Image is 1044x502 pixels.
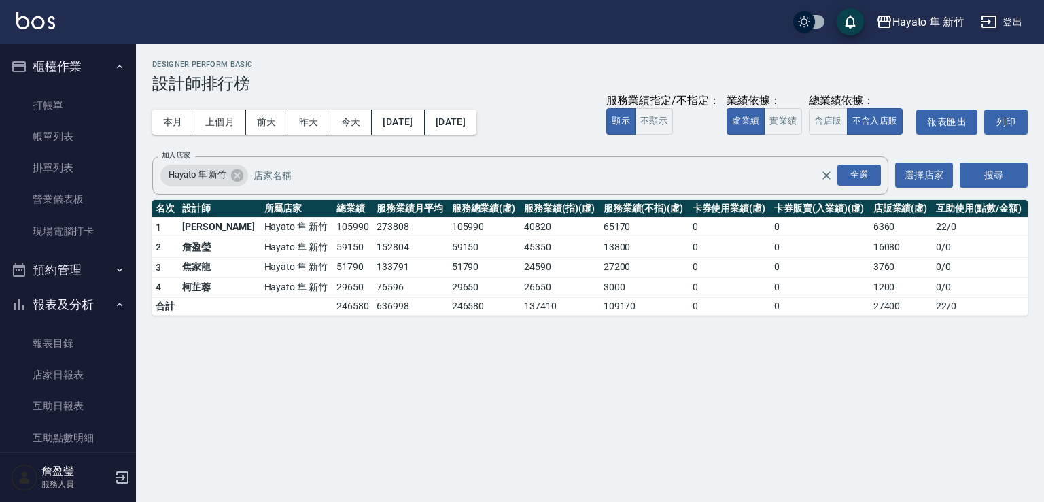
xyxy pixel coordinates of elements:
td: 1200 [870,278,933,298]
th: 服務業績(不指)(虛) [600,200,689,218]
td: 24590 [521,257,600,278]
button: 前天 [246,110,288,135]
th: 服務業績月平均 [373,200,449,218]
td: 27200 [600,257,689,278]
button: 上個月 [194,110,246,135]
div: 全選 [837,165,881,186]
button: 不顯示 [635,108,673,135]
label: 加入店家 [162,150,190,161]
th: 互助使用(點數/金額) [933,200,1028,218]
th: 服務業績(指)(虛) [521,200,600,218]
button: save [837,8,864,35]
td: 0 [771,297,869,315]
td: 0 [689,297,771,315]
td: Hayato 隼 新竹 [261,237,333,258]
td: 16080 [870,237,933,258]
td: 22 / 0 [933,217,1028,237]
td: 137410 [521,297,600,315]
div: Hayato 隼 新竹 [160,165,248,186]
a: 帳單列表 [5,121,130,152]
span: 1 [156,222,161,233]
th: 設計師 [179,200,261,218]
button: 實業績 [764,108,802,135]
td: 0 [689,257,771,278]
button: 櫃檯作業 [5,49,130,84]
td: 636998 [373,297,449,315]
th: 服務總業績(虛) [449,200,521,218]
button: Open [835,162,884,188]
td: 273808 [373,217,449,237]
h5: 詹盈瑩 [41,465,111,478]
button: 選擇店家 [895,163,953,188]
button: 報表及分析 [5,287,130,322]
img: Person [11,464,38,491]
td: 152804 [373,237,449,258]
button: 列印 [984,110,1028,135]
span: Hayato 隼 新竹 [160,168,234,182]
div: 總業績依據： [809,94,909,108]
button: 搜尋 [960,163,1028,188]
td: 109170 [600,297,689,315]
td: 51790 [333,257,373,278]
td: 22 / 0 [933,297,1028,315]
td: 59150 [333,237,373,258]
td: 3000 [600,278,689,298]
th: 名次 [152,200,179,218]
td: Hayato 隼 新竹 [261,257,333,278]
button: 不含入店販 [847,108,903,135]
a: 互助日報表 [5,390,130,422]
th: 卡券販賣(入業績)(虛) [771,200,869,218]
span: 2 [156,241,161,252]
td: 65170 [600,217,689,237]
td: 0 [689,217,771,237]
span: 3 [156,262,161,273]
div: Hayato 隼 新竹 [892,14,964,31]
td: 105990 [333,217,373,237]
button: [DATE] [372,110,424,135]
button: 顯示 [606,108,636,135]
td: 0 [689,237,771,258]
a: 報表目錄 [5,328,130,359]
button: [DATE] [425,110,476,135]
td: 合計 [152,297,179,315]
td: 27400 [870,297,933,315]
td: 59150 [449,237,521,258]
td: 246580 [449,297,521,315]
th: 店販業績(虛) [870,200,933,218]
table: a dense table [152,200,1028,316]
td: 0 [771,217,869,237]
a: 打帳單 [5,90,130,121]
th: 總業績 [333,200,373,218]
td: 0 [771,257,869,278]
td: 0 / 0 [933,237,1028,258]
button: Hayato 隼 新竹 [871,8,970,36]
td: 51790 [449,257,521,278]
button: 今天 [330,110,372,135]
td: 3760 [870,257,933,278]
td: 29650 [333,278,373,298]
td: 0 / 0 [933,278,1028,298]
td: 0 [771,278,869,298]
button: 虛業績 [727,108,765,135]
td: 105990 [449,217,521,237]
a: 店家日報表 [5,359,130,390]
th: 所屬店家 [261,200,333,218]
td: 詹盈瑩 [179,237,261,258]
td: 26650 [521,278,600,298]
td: [PERSON_NAME] [179,217,261,237]
button: 報表匯出 [916,110,977,135]
td: 76596 [373,278,449,298]
a: 現場電腦打卡 [5,216,130,247]
td: 45350 [521,237,600,258]
button: 含店販 [809,108,847,135]
button: 登出 [975,10,1028,35]
a: 掛單列表 [5,152,130,184]
span: 4 [156,282,161,292]
p: 服務人員 [41,478,111,490]
a: 營業儀表板 [5,184,130,215]
td: Hayato 隼 新竹 [261,278,333,298]
button: 昨天 [288,110,330,135]
h2: Designer Perform Basic [152,60,1028,69]
input: 店家名稱 [250,163,844,187]
button: 本月 [152,110,194,135]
